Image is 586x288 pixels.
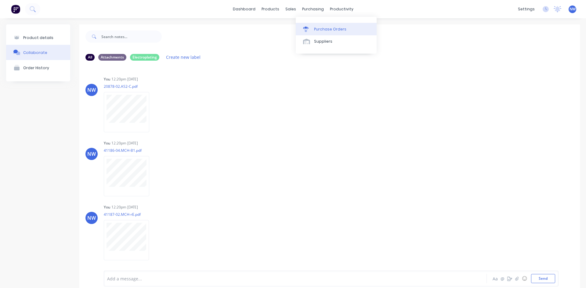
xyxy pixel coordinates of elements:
[87,150,96,158] div: NW
[314,27,346,32] div: Purchase Orders
[23,35,53,40] div: Product details
[98,54,126,61] div: Attachments
[163,53,204,61] button: Create new label
[296,35,377,48] a: Suppliers
[499,275,506,282] button: @
[282,5,299,14] div: sales
[327,5,356,14] div: productivity
[230,5,259,14] a: dashboard
[6,45,70,60] button: Collaborate
[23,66,49,70] div: Order History
[111,140,138,146] div: 12:20pm [DATE]
[570,6,576,12] span: NW
[515,5,538,14] div: settings
[531,274,555,283] button: Send
[296,23,377,35] a: Purchase Orders
[104,212,155,217] p: 41187-02.MCH-rE.pdf
[299,5,327,14] div: purchasing
[6,30,70,45] button: Product details
[111,204,138,210] div: 12:20pm [DATE]
[491,275,499,282] button: Aa
[101,30,162,43] input: Search notes...
[104,148,155,153] p: 41186-04.MCH-B1.pdf
[314,39,332,44] div: Suppliers
[104,76,110,82] div: You
[87,214,96,222] div: NW
[6,60,70,75] button: Order History
[111,76,138,82] div: 12:20pm [DATE]
[104,140,110,146] div: You
[259,5,282,14] div: products
[11,5,20,14] img: Factory
[130,54,159,61] div: Electroplating
[23,50,47,55] div: Collaborate
[85,54,95,61] div: All
[87,86,96,94] div: NW
[104,84,155,89] p: 20878-02.AS2-C.pdf
[521,275,528,282] button: ☺
[104,204,110,210] div: You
